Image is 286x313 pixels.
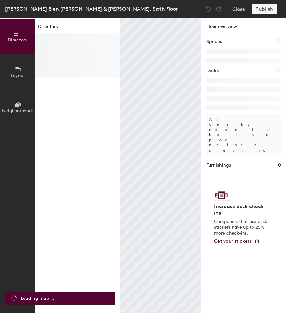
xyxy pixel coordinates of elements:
[215,6,222,12] img: Redo
[8,37,28,43] span: Directory
[11,73,25,78] span: Layout
[214,239,260,244] a: Get your stickers
[206,67,219,74] h1: Desks
[232,4,245,14] button: Close
[2,108,33,114] span: Neighborhoods
[214,190,229,201] img: Sticker logo
[21,295,54,302] span: Loading map ...
[278,162,281,169] h1: 0
[5,5,178,13] div: [PERSON_NAME] Bien [PERSON_NAME] & [PERSON_NAME], Sixth Floor
[206,114,281,155] p: All desks need to be in a pod before saving
[201,18,286,33] h1: Floor overview
[214,238,252,244] span: Get your stickers
[206,38,222,45] h1: Spaces
[205,6,212,12] img: Undo
[214,219,269,236] p: Companies that use desk stickers have up to 25% more check-ins.
[35,23,120,33] h1: Directory
[214,203,269,216] h4: Increase desk check-ins
[206,162,231,169] h1: Furnishings
[120,18,201,313] canvas: Map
